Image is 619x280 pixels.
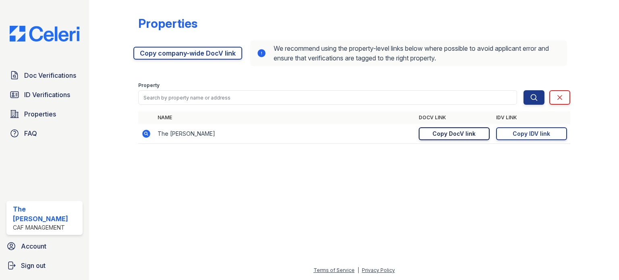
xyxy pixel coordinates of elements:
[24,71,76,80] span: Doc Verifications
[513,130,550,138] div: Copy IDV link
[6,87,83,103] a: ID Verifications
[415,111,493,124] th: DocV Link
[419,127,490,140] a: Copy DocV link
[314,267,355,273] a: Terms of Service
[493,111,570,124] th: IDV Link
[496,127,567,140] a: Copy IDV link
[154,124,415,144] td: The [PERSON_NAME]
[3,257,86,274] a: Sign out
[13,204,79,224] div: The [PERSON_NAME]
[357,267,359,273] div: |
[138,90,517,105] input: Search by property name or address
[133,47,242,60] a: Copy company-wide DocV link
[13,224,79,232] div: CAF Management
[24,109,56,119] span: Properties
[6,67,83,83] a: Doc Verifications
[138,82,160,89] label: Property
[362,267,395,273] a: Privacy Policy
[21,261,46,270] span: Sign out
[432,130,476,138] div: Copy DocV link
[21,241,46,251] span: Account
[154,111,415,124] th: Name
[24,90,70,100] span: ID Verifications
[6,125,83,141] a: FAQ
[3,238,86,254] a: Account
[250,40,567,66] div: We recommend using the property-level links below where possible to avoid applicant error and ens...
[3,26,86,41] img: CE_Logo_Blue-a8612792a0a2168367f1c8372b55b34899dd931a85d93a1a3d3e32e68fde9ad4.png
[6,106,83,122] a: Properties
[24,129,37,138] span: FAQ
[138,16,197,31] div: Properties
